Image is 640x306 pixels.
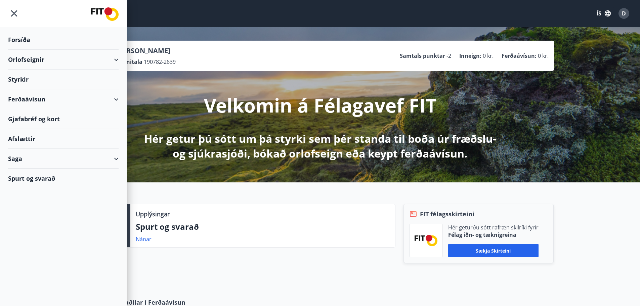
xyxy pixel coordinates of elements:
[136,210,170,218] p: Upplýsingar
[136,221,390,232] p: Spurt og svarað
[143,131,498,161] p: Hér getur þú sótt um þá styrki sem þér standa til boða úr fræðslu- og sjúkrasjóði, bókað orlofsei...
[622,10,626,17] span: D
[415,235,437,246] img: FPQVkF9lTnNbbaRSFyT17YYeljoOGk5m51IhT0bO.png
[144,58,176,65] span: 190782-2639
[448,231,539,238] p: Félag iðn- og tæknigreina
[420,210,474,218] span: FIT félagsskírteini
[91,7,119,21] img: union_logo
[116,46,176,55] p: [PERSON_NAME]
[8,50,119,70] div: Orlofseignir
[448,244,539,257] button: Sækja skírteini
[538,52,549,59] span: 0 kr.
[136,235,152,243] a: Nánar
[204,92,436,118] p: Velkomin á Félagavef FIT
[8,89,119,109] div: Ferðaávísun
[483,52,494,59] span: 0 kr.
[8,149,119,169] div: Saga
[116,58,142,65] p: Kennitala
[400,52,445,59] p: Samtals punktar
[459,52,481,59] p: Inneign :
[446,52,451,59] span: -2
[593,7,614,19] button: ÍS
[8,129,119,149] div: Afslættir
[8,109,119,129] div: Gjafabréf og kort
[8,30,119,50] div: Forsíða
[448,224,539,231] p: Hér geturðu sótt rafræn skilríki fyrir
[502,52,537,59] p: Ferðaávísun :
[8,70,119,89] div: Styrkir
[8,169,119,188] div: Spurt og svarað
[616,5,632,21] button: D
[8,7,20,19] button: menu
